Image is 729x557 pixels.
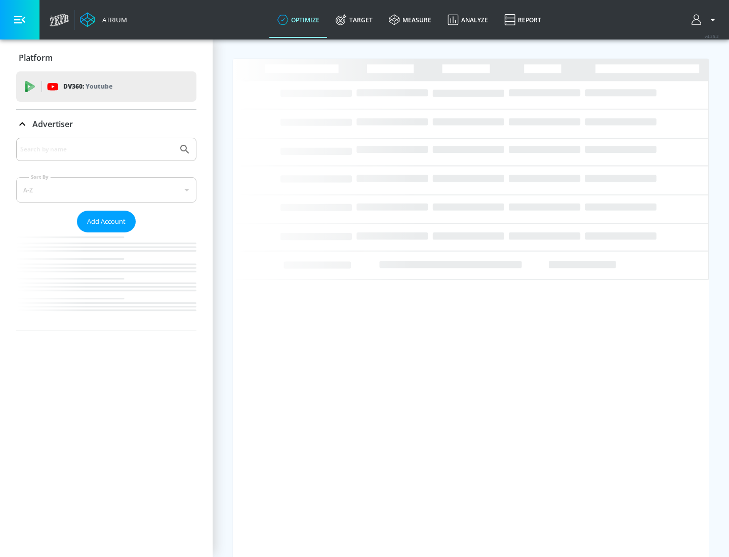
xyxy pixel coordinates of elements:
[16,110,196,138] div: Advertiser
[19,52,53,63] p: Platform
[705,33,719,39] span: v 4.25.2
[269,2,328,38] a: optimize
[16,232,196,331] nav: list of Advertiser
[77,211,136,232] button: Add Account
[29,174,51,180] label: Sort By
[328,2,381,38] a: Target
[86,81,112,92] p: Youtube
[439,2,496,38] a: Analyze
[16,71,196,102] div: DV360: Youtube
[20,143,174,156] input: Search by name
[63,81,112,92] p: DV360:
[16,177,196,203] div: A-Z
[32,118,73,130] p: Advertiser
[98,15,127,24] div: Atrium
[87,216,126,227] span: Add Account
[496,2,549,38] a: Report
[381,2,439,38] a: measure
[80,12,127,27] a: Atrium
[16,44,196,72] div: Platform
[16,138,196,331] div: Advertiser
